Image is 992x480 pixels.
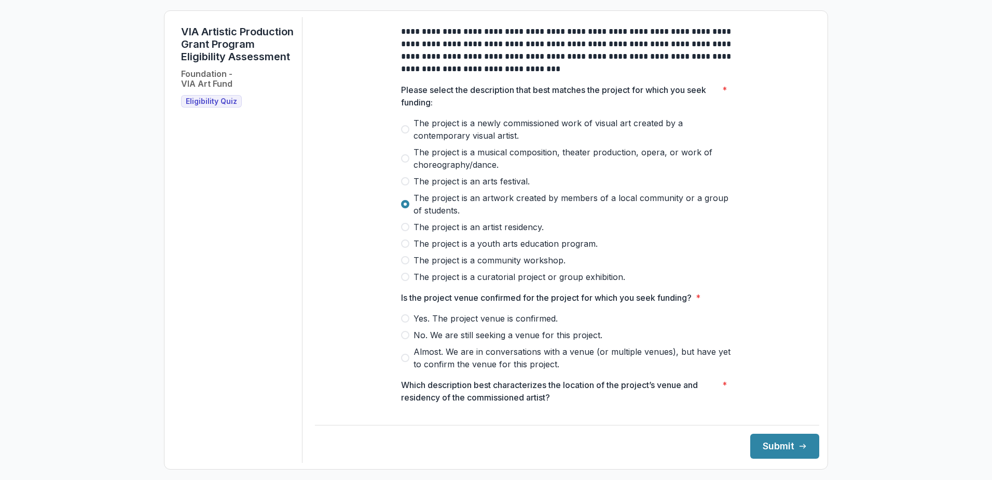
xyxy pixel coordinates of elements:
[414,312,558,325] span: Yes. The project venue is confirmed.
[414,254,566,266] span: The project is a community workshop.
[414,329,602,341] span: No. We are still seeking a venue for this project.
[414,237,598,250] span: The project is a youth arts education program.
[186,97,237,106] span: Eligibility Quiz
[414,117,733,142] span: The project is a newly commissioned work of visual art created by a contemporary visual artist.
[414,146,733,171] span: The project is a musical composition, theater production, opera, or work of choreography/dance.
[181,69,232,89] h2: Foundation - VIA Art Fund
[414,345,733,370] span: Almost. We are in conversations with a venue (or multiple venues), but have yet to confirm the ve...
[414,192,733,217] span: The project is an artwork created by members of a local community or a group of students.
[414,175,530,188] span: The project is an arts festival.
[401,84,718,109] p: Please select the description that best matches the project for which you seek funding:
[181,25,294,63] h1: VIA Artistic Production Grant Program Eligibility Assessment
[750,434,819,459] button: Submit
[401,291,692,304] p: Is the project venue confirmed for the project for which you seek funding?
[401,379,718,404] p: Which description best characterizes the location of the project’s venue and residency of the com...
[414,271,625,283] span: The project is a curatorial project or group exhibition.
[414,221,544,233] span: The project is an artist residency.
